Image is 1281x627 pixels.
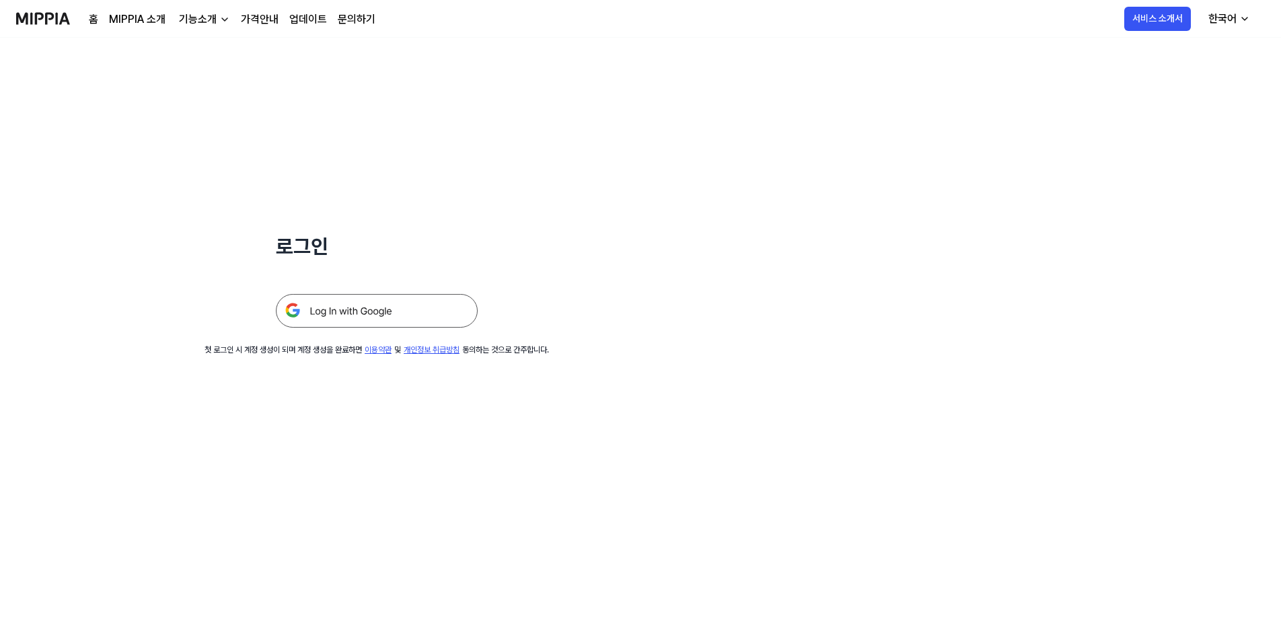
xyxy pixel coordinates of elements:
button: 한국어 [1198,5,1258,32]
div: 첫 로그인 시 계정 생성이 되며 계정 생성을 완료하면 및 동의하는 것으로 간주합니다. [205,344,549,356]
div: 한국어 [1206,11,1239,27]
a: 문의하기 [338,11,375,28]
a: 업데이트 [289,11,327,28]
button: 기능소개 [176,11,230,28]
a: 개인정보 취급방침 [404,345,460,355]
h1: 로그인 [276,231,478,262]
button: 서비스 소개서 [1124,7,1191,31]
div: 기능소개 [176,11,219,28]
img: 구글 로그인 버튼 [276,294,478,328]
a: 이용약관 [365,345,392,355]
a: MIPPIA 소개 [109,11,166,28]
a: 홈 [89,11,98,28]
a: 가격안내 [241,11,279,28]
img: down [219,14,230,25]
